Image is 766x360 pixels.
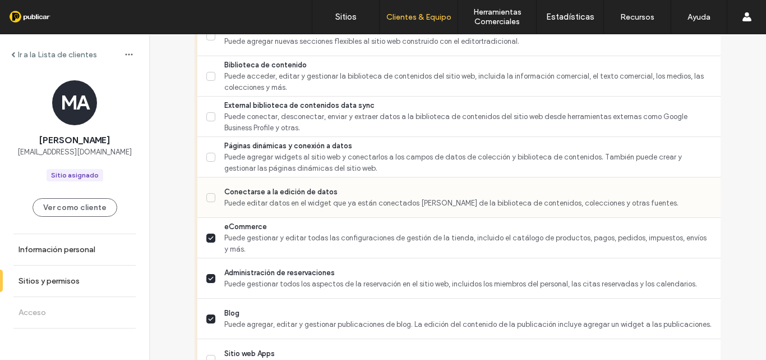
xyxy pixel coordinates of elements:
span: Puede agregar widgets al sitio web y conectarlos a los campos de datos de colección y biblioteca ... [224,152,712,174]
span: Puede gestionar y editar todas las configuraciones de gestión de la tienda, incluido el catálogo ... [224,233,712,255]
span: eCommerce [224,221,712,233]
label: Ir a la Lista de clientes [18,50,97,60]
span: Sitio web Apps [224,348,712,359]
label: Herramientas Comerciales [458,7,536,26]
span: Conectarse a la edición de datos [224,186,712,198]
span: Ayuda [24,8,55,18]
span: External biblioteca de contenidos data sync [224,100,712,111]
span: Puede agregar nuevas secciones flexibles al sitio web construido con el editortradicional. [224,36,712,47]
span: Puede conectar, desconectar, enviar y extraer datos a la biblioteca de contenidos del sitio web d... [224,111,712,134]
span: Páginas dinámicas y conexión a datos [224,140,712,152]
label: Sitios y permisos [19,276,80,286]
label: Acceso [19,308,46,317]
span: Blog [224,308,712,319]
label: Clientes & Equipo [386,12,451,22]
span: Puede agregar, editar y gestionar publicaciones de blog. La edición del contenido de la publicaci... [224,319,712,330]
div: MA [52,80,97,125]
span: Puede acceder, editar y gestionar la biblioteca de contenidos del sitio web, incluida la informac... [224,71,712,93]
label: Estadísticas [546,12,594,22]
label: Información personal [19,245,95,254]
div: Sitio asignado [51,170,99,180]
label: Sitios [335,12,357,22]
span: Biblioteca de contenido [224,60,712,71]
span: [EMAIL_ADDRESS][DOMAIN_NAME] [17,147,132,158]
span: Administración de reservaciones [224,267,712,279]
label: Recursos [620,12,654,22]
span: Puede editar datos en el widget que ya están conectados [PERSON_NAME] de la biblioteca de conteni... [224,198,712,209]
span: Puede gestionar todos los aspectos de la reservación en el sitio web, incluidos los miembros del ... [224,279,712,290]
button: Ver como cliente [33,198,117,217]
label: Ayuda [687,12,710,22]
span: [PERSON_NAME] [39,134,110,147]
